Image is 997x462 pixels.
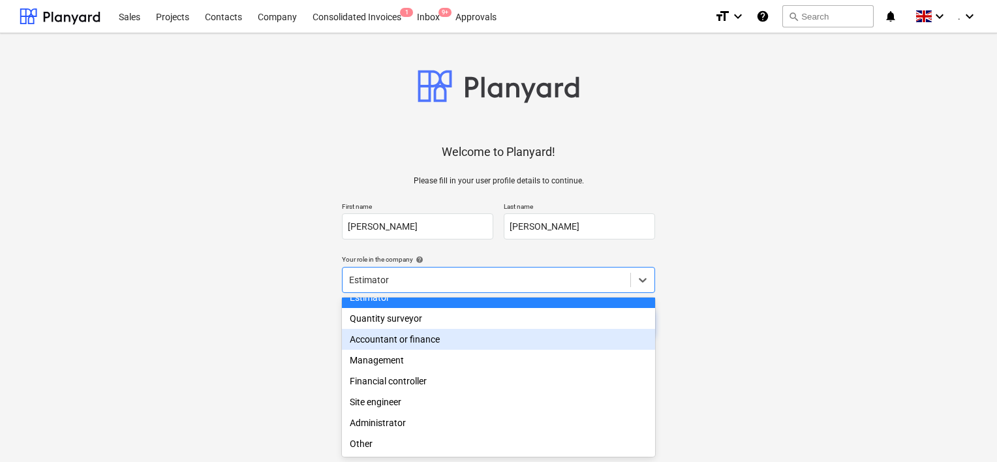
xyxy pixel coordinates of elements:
[342,412,655,433] div: Administrator
[342,433,655,454] div: Other
[342,308,655,329] div: Quantity surveyor
[400,8,413,17] span: 1
[782,5,874,27] button: Search
[413,256,423,264] span: help
[342,371,655,392] div: Financial controller
[788,11,799,22] span: search
[342,213,493,239] input: First name
[342,329,655,350] div: Accountant or finance
[932,8,947,24] i: keyboard_arrow_down
[932,399,997,462] iframe: Chat Widget
[504,213,655,239] input: Last name
[730,8,746,24] i: keyboard_arrow_down
[414,176,584,187] p: Please fill in your user profile details to continue.
[342,202,493,213] p: First name
[884,8,897,24] i: notifications
[342,287,655,308] div: Estimator
[962,8,977,24] i: keyboard_arrow_down
[342,255,655,264] div: Your role in the company
[342,392,655,412] div: Site engineer
[714,8,730,24] i: format_size
[442,144,555,160] p: Welcome to Planyard!
[438,8,452,17] span: 9+
[756,8,769,24] i: Knowledge base
[504,202,655,213] p: Last name
[958,11,960,22] span: .
[342,350,655,371] div: Management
